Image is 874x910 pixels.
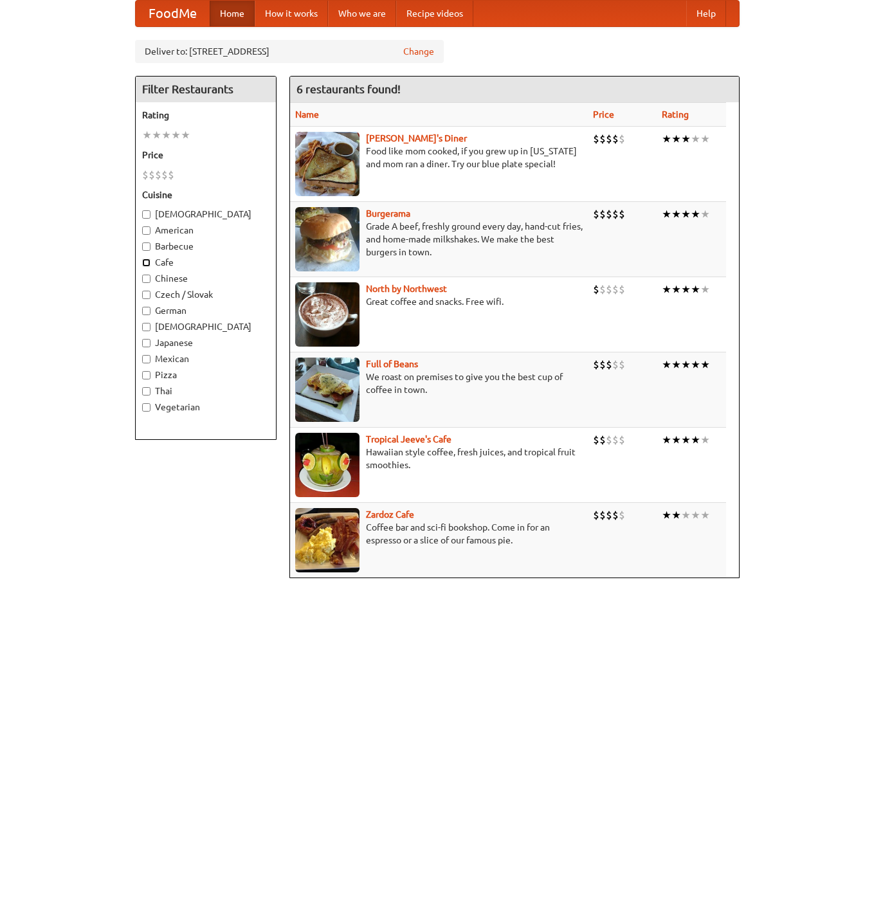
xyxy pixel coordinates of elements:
[366,359,418,369] a: Full of Beans
[142,307,150,315] input: German
[691,358,700,372] li: ★
[671,358,681,372] li: ★
[396,1,473,26] a: Recipe videos
[296,83,401,95] ng-pluralize: 6 restaurants found!
[295,358,360,422] img: beans.jpg
[662,433,671,447] li: ★
[691,508,700,522] li: ★
[662,207,671,221] li: ★
[149,168,155,182] li: $
[142,242,150,251] input: Barbecue
[135,40,444,63] div: Deliver to: [STREET_ADDRESS]
[142,304,269,317] label: German
[599,508,606,522] li: $
[593,508,599,522] li: $
[671,132,681,146] li: ★
[366,133,467,143] a: [PERSON_NAME]'s Diner
[599,358,606,372] li: $
[593,433,599,447] li: $
[142,336,269,349] label: Japanese
[161,168,168,182] li: $
[142,320,269,333] label: [DEMOGRAPHIC_DATA]
[142,109,269,122] h5: Rating
[366,509,414,520] b: Zardoz Cafe
[599,282,606,296] li: $
[619,433,625,447] li: $
[662,132,671,146] li: ★
[142,371,150,379] input: Pizza
[681,508,691,522] li: ★
[328,1,396,26] a: Who we are
[606,433,612,447] li: $
[210,1,255,26] a: Home
[142,188,269,201] h5: Cuisine
[612,207,619,221] li: $
[662,109,689,120] a: Rating
[161,128,171,142] li: ★
[681,358,691,372] li: ★
[593,358,599,372] li: $
[142,385,269,397] label: Thai
[142,369,269,381] label: Pizza
[619,132,625,146] li: $
[619,282,625,296] li: $
[142,288,269,301] label: Czech / Slovak
[136,1,210,26] a: FoodMe
[606,508,612,522] li: $
[152,128,161,142] li: ★
[142,128,152,142] li: ★
[671,207,681,221] li: ★
[142,259,150,267] input: Cafe
[295,370,583,396] p: We roast on premises to give you the best cup of coffee in town.
[366,434,451,444] a: Tropical Jeeve's Cafe
[662,508,671,522] li: ★
[255,1,328,26] a: How it works
[142,149,269,161] h5: Price
[681,132,691,146] li: ★
[366,208,410,219] a: Burgerama
[171,128,181,142] li: ★
[612,282,619,296] li: $
[142,210,150,219] input: [DEMOGRAPHIC_DATA]
[612,358,619,372] li: $
[700,358,710,372] li: ★
[681,282,691,296] li: ★
[403,45,434,58] a: Change
[691,282,700,296] li: ★
[366,284,447,294] a: North by Northwest
[142,403,150,412] input: Vegetarian
[593,109,614,120] a: Price
[619,207,625,221] li: $
[142,355,150,363] input: Mexican
[681,207,691,221] li: ★
[700,433,710,447] li: ★
[142,168,149,182] li: $
[593,282,599,296] li: $
[599,132,606,146] li: $
[295,132,360,196] img: sallys.jpg
[155,168,161,182] li: $
[606,207,612,221] li: $
[700,282,710,296] li: ★
[671,433,681,447] li: ★
[662,358,671,372] li: ★
[142,224,269,237] label: American
[142,323,150,331] input: [DEMOGRAPHIC_DATA]
[142,352,269,365] label: Mexican
[606,282,612,296] li: $
[295,433,360,497] img: jeeves.jpg
[671,282,681,296] li: ★
[691,207,700,221] li: ★
[142,401,269,414] label: Vegetarian
[593,207,599,221] li: $
[700,132,710,146] li: ★
[295,508,360,572] img: zardoz.jpg
[619,358,625,372] li: $
[662,282,671,296] li: ★
[142,272,269,285] label: Chinese
[599,433,606,447] li: $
